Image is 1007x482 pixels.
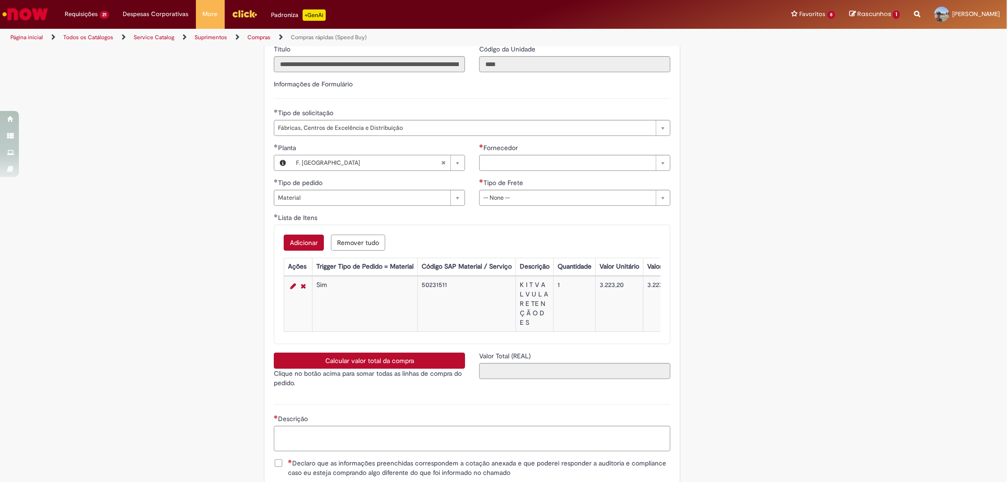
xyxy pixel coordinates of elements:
span: Necessários [479,144,483,148]
th: Código SAP Material / Serviço [418,258,516,276]
span: Fábricas, Centros de Excelência e Distribuição [278,120,651,135]
span: Somente leitura - Título [274,45,292,53]
button: Calcular valor total da compra [274,353,465,369]
span: Tipo de solicitação [278,109,335,117]
span: F. [GEOGRAPHIC_DATA] [296,155,441,170]
td: 3.223,20 [643,277,704,332]
th: Ações [284,258,313,276]
abbr: Limpar campo Planta [436,155,450,170]
span: Favoritos [800,9,826,19]
span: Tipo de Frete [483,178,525,187]
a: F. [GEOGRAPHIC_DATA]Limpar campo Planta [291,155,465,170]
span: [PERSON_NAME] [952,10,1000,18]
a: Service Catalog [134,34,174,41]
span: Material [278,190,446,205]
span: Obrigatório Preenchido [274,179,278,183]
span: Necessários [274,415,278,419]
span: Somente leitura - Valor Total (REAL) [479,352,533,360]
label: Informações de Formulário [274,80,353,88]
a: Todos os Catálogos [63,34,113,41]
td: 50231511 [418,277,516,332]
span: More [203,9,218,19]
a: Limpar campo Fornecedor [479,155,670,171]
span: Obrigatório Preenchido [274,144,278,148]
span: Tipo de pedido [278,178,324,187]
span: Lista de Itens [278,213,319,222]
span: Obrigatório Preenchido [274,109,278,113]
td: Sim [313,277,418,332]
ul: Trilhas de página [7,29,664,46]
th: Trigger Tipo de Pedido = Material [313,258,418,276]
img: ServiceNow [1,5,50,24]
input: Código da Unidade [479,56,670,72]
a: Suprimentos [195,34,227,41]
span: Necessários [479,179,483,183]
th: Valor Total Moeda [643,258,704,276]
span: Fornecedor [483,144,520,152]
th: Valor Unitário [596,258,643,276]
td: 1 [554,277,596,332]
td: 3.223,20 [596,277,643,332]
button: Remove all rows for Lista de Itens [331,235,385,251]
span: Somente leitura - Código da Unidade [479,45,537,53]
th: Quantidade [554,258,596,276]
span: Obrigatório Preenchido [274,214,278,218]
label: Somente leitura - Código da Unidade [479,44,537,54]
a: Página inicial [10,34,43,41]
th: Descrição [516,258,554,276]
button: Planta, Visualizar este registro F. Uberlândia [274,155,291,170]
textarea: Descrição [274,426,670,451]
span: Requisições [65,9,98,19]
a: Rascunhos [849,10,900,19]
input: Título [274,56,465,72]
input: Valor Total (REAL) [479,363,670,379]
div: Padroniza [271,9,326,21]
a: Compras rápidas (Speed Buy) [291,34,367,41]
span: Rascunhos [857,9,891,18]
a: Editar Linha 1 [288,280,298,292]
span: Declaro que as informações preenchidas correspondem a cotação anexada e que poderei responder a a... [288,458,670,477]
a: Compras [247,34,271,41]
span: Descrição [278,414,310,423]
p: +GenAi [303,9,326,21]
span: 8 [828,11,836,19]
td: K I T V A L V U L A R E TE N Ç Ã O D E S [516,277,554,332]
button: Add a row for Lista de Itens [284,235,324,251]
img: click_logo_yellow_360x200.png [232,7,257,21]
span: Despesas Corporativas [123,9,189,19]
span: Necessários [288,459,292,463]
span: -- None -- [483,190,651,205]
a: Remover linha 1 [298,280,308,292]
p: Clique no botão acima para somar todas as linhas de compra do pedido. [274,369,465,388]
label: Somente leitura - Valor Total (REAL) [479,351,533,361]
span: Planta [278,144,298,152]
span: 1 [893,10,900,19]
span: 21 [100,11,109,19]
label: Somente leitura - Título [274,44,292,54]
